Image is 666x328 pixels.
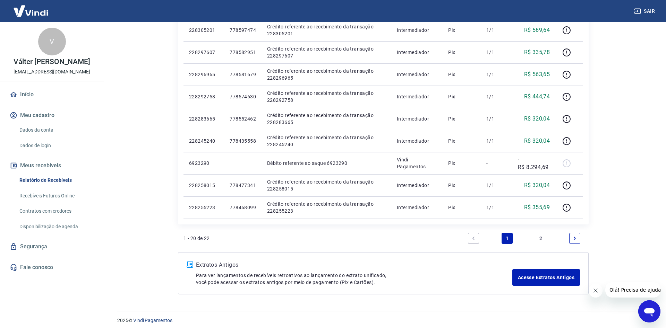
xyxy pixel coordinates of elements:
p: 778581679 [230,71,256,78]
button: Meus recebíveis [8,158,95,173]
a: Page 1 is your current page [502,233,513,244]
p: Pix [448,204,475,211]
p: 228297607 [189,49,219,56]
p: 6923290 [189,160,219,167]
p: R$ 569,64 [524,26,550,34]
p: 778582951 [230,49,256,56]
p: -R$ 8.294,69 [518,155,550,171]
p: 228283665 [189,115,219,122]
p: Pix [448,93,475,100]
p: Pix [448,182,475,189]
p: R$ 335,78 [524,48,550,56]
p: R$ 320,04 [524,115,550,123]
p: Crédito referente ao recebimento da transação 228255223 [267,201,386,214]
p: Débito referente ao saque 6923290 [267,160,386,167]
p: Pix [448,71,475,78]
iframe: Mensagem da empresa [605,282,660,298]
a: Disponibilização de agenda [17,220,95,234]
p: Crédito referente ao recebimento da transação 228258015 [267,178,386,192]
a: Recebíveis Futuros Online [17,189,95,203]
p: Intermediador [397,204,437,211]
p: Pix [448,27,475,34]
p: [EMAIL_ADDRESS][DOMAIN_NAME] [14,68,90,76]
p: - [486,160,507,167]
p: 1/1 [486,138,507,144]
p: 778574630 [230,93,256,100]
img: ícone [187,261,193,268]
p: Vindi Pagamentos [397,156,437,170]
a: Vindi Pagamentos [133,318,172,323]
p: Intermediador [397,93,437,100]
a: Acesse Extratos Antigos [512,269,580,286]
p: Para ver lançamentos de recebíveis retroativos ao lançamento do extrato unificado, você pode aces... [196,272,512,286]
a: Segurança [8,239,95,254]
p: 1/1 [486,71,507,78]
ul: Pagination [465,230,583,247]
a: Relatório de Recebíveis [17,173,95,187]
p: Crédito referente ao recebimento da transação 228297607 [267,45,386,59]
p: 778597474 [230,27,256,34]
p: 1/1 [486,115,507,122]
p: Pix [448,115,475,122]
a: Dados de login [17,139,95,153]
a: Previous page [468,233,479,244]
p: 1/1 [486,49,507,56]
p: 228292758 [189,93,219,100]
p: Intermediador [397,27,437,34]
a: Next page [569,233,580,244]
img: Vindi [8,0,53,21]
p: Extratos Antigos [196,261,512,269]
p: Crédito referente ao recebimento da transação 228305201 [267,23,386,37]
p: 1/1 [486,27,507,34]
p: Crédito referente ao recebimento da transação 228296965 [267,68,386,81]
p: 228296965 [189,71,219,78]
button: Meu cadastro [8,108,95,123]
div: V [38,28,66,55]
a: Dados da conta [17,123,95,137]
p: 778435558 [230,138,256,144]
a: Contratos com credores [17,204,95,218]
p: 2025 © [117,317,649,324]
p: Intermediador [397,49,437,56]
p: R$ 320,04 [524,137,550,145]
button: Sair [633,5,658,18]
p: Pix [448,160,475,167]
p: 228255223 [189,204,219,211]
p: R$ 320,04 [524,181,550,189]
span: Olá! Precisa de ajuda? [4,5,58,10]
p: Intermediador [397,138,437,144]
p: Crédito referente ao recebimento da transação 228245240 [267,134,386,148]
p: Intermediador [397,115,437,122]
p: 228245240 [189,138,219,144]
p: Crédito referente ao recebimento da transação 228283665 [267,112,386,126]
p: Válter [PERSON_NAME] [14,58,90,65]
p: Pix [448,138,475,144]
p: 778477341 [230,182,256,189]
a: Início [8,87,95,102]
p: 228258015 [189,182,219,189]
p: 1 - 20 de 22 [183,235,210,242]
p: 1/1 [486,93,507,100]
iframe: Botão para abrir a janela de mensagens [638,300,660,322]
p: 778552462 [230,115,256,122]
p: 778468099 [230,204,256,211]
p: Pix [448,49,475,56]
p: 1/1 [486,182,507,189]
p: R$ 444,74 [524,92,550,101]
a: Fale conosco [8,260,95,275]
p: 1/1 [486,204,507,211]
p: R$ 563,65 [524,70,550,79]
p: 228305201 [189,27,219,34]
p: R$ 355,69 [524,203,550,212]
p: Intermediador [397,71,437,78]
a: Page 2 [536,233,547,244]
p: Crédito referente ao recebimento da transação 228292758 [267,90,386,104]
p: Intermediador [397,182,437,189]
iframe: Fechar mensagem [589,284,603,298]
